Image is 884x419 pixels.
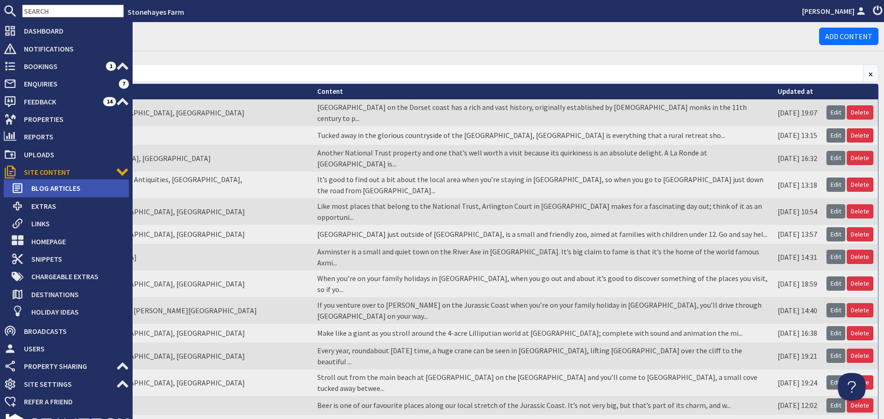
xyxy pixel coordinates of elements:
[4,76,129,91] a: Enquiries 7
[106,62,116,71] span: 1
[826,250,845,264] a: Edit
[17,23,129,38] span: Dashboard
[313,270,773,297] td: When you’re on your family holidays in [GEOGRAPHIC_DATA], when you go out and about it’s good to ...
[4,59,129,74] a: Bookings 1
[773,244,822,270] td: [DATE] 14:31
[773,172,822,198] td: [DATE] 13:18
[28,343,313,369] td: [GEOGRAPHIC_DATA], [GEOGRAPHIC_DATA], [GEOGRAPHIC_DATA]
[826,151,845,165] a: Edit
[4,377,129,391] a: Site Settings
[24,216,129,231] span: Links
[17,76,119,91] span: Enquiries
[17,377,116,391] span: Site Settings
[847,250,873,264] a: Delete
[838,373,866,401] iframe: Toggle Customer Support
[778,87,813,96] a: Updated at
[847,276,873,291] a: Delete
[802,6,867,17] a: [PERSON_NAME]
[826,276,845,291] a: Edit
[11,181,129,195] a: Blog Articles
[773,145,822,172] td: [DATE] 16:32
[28,244,313,270] td: Axminster, [GEOGRAPHIC_DATA]
[847,178,873,192] a: Delete
[24,199,129,213] span: Extras
[773,343,822,369] td: [DATE] 19:21
[28,172,313,198] td: [GEOGRAPHIC_DATA] and Local Antiquities, [GEOGRAPHIC_DATA], [GEOGRAPHIC_DATA]
[773,225,822,244] td: [DATE] 13:57
[28,198,313,225] td: [GEOGRAPHIC_DATA], [GEOGRAPHIC_DATA], [GEOGRAPHIC_DATA]
[28,324,313,343] td: [GEOGRAPHIC_DATA], [GEOGRAPHIC_DATA], [GEOGRAPHIC_DATA]
[4,41,129,56] a: Notifications
[826,398,845,413] a: Edit
[826,326,845,340] a: Edit
[28,145,313,172] td: A La Ronde, [GEOGRAPHIC_DATA], [GEOGRAPHIC_DATA]
[4,147,129,162] a: Uploads
[773,324,822,343] td: [DATE] 16:38
[826,204,845,218] a: Edit
[847,349,873,363] a: Delete
[28,270,313,297] td: [GEOGRAPHIC_DATA], [GEOGRAPHIC_DATA], [GEOGRAPHIC_DATA]
[4,94,129,109] a: Feedback 14
[17,59,106,74] span: Bookings
[17,394,129,409] span: Refer a Friend
[313,369,773,396] td: Stroll out from the main beach at [GEOGRAPHIC_DATA] on the [GEOGRAPHIC_DATA] and you’ll come to [...
[847,204,873,218] a: Delete
[773,369,822,396] td: [DATE] 19:24
[847,128,873,143] a: Delete
[11,234,129,249] a: Homepage
[773,270,822,297] td: [DATE] 18:59
[119,79,129,88] span: 7
[4,23,129,38] a: Dashboard
[847,326,873,340] a: Delete
[17,94,103,109] span: Feedback
[819,28,878,45] a: Add Content
[11,304,129,319] a: Holiday Ideas
[17,129,129,144] span: Reports
[313,126,773,145] td: Tucked away in the glorious countryside of the [GEOGRAPHIC_DATA], [GEOGRAPHIC_DATA] is everything...
[313,297,773,324] td: If you venture over to [PERSON_NAME] on the Jurassic Coast when you’re on your family holiday in ...
[826,375,845,390] a: Edit
[4,341,129,356] a: Users
[17,147,129,162] span: Uploads
[24,287,129,302] span: Destinations
[313,99,773,126] td: [GEOGRAPHIC_DATA] on the Dorset coast has a rich and vast history, originally established by [DEM...
[4,165,129,179] a: Site Content
[28,297,313,324] td: Axmouth, [GEOGRAPHIC_DATA][PERSON_NAME][GEOGRAPHIC_DATA]
[773,126,822,145] td: [DATE] 13:15
[313,225,773,244] td: [GEOGRAPHIC_DATA] just outside of [GEOGRAPHIC_DATA], is a small and friendly zoo, aimed at famili...
[17,165,116,179] span: Site Content
[313,145,773,172] td: Another National Trust property and one that’s well worth a visit because its quirkiness is an ab...
[4,129,129,144] a: Reports
[4,112,129,126] a: Properties
[313,324,773,343] td: Make like a giant as you stroll around the 4-acre Lilliputian world at [GEOGRAPHIC_DATA]; complet...
[826,128,845,143] a: Edit
[24,304,129,319] span: Holiday Ideas
[11,269,129,284] a: Chargeable Extras
[128,7,184,17] a: Stonehayes Farm
[313,198,773,225] td: Like most places that belong to the National Trust, Arlington Court in [GEOGRAPHIC_DATA] makes fo...
[28,64,863,82] input: Search...
[313,244,773,270] td: Axminster is a small and quiet town on the River Axe in [GEOGRAPHIC_DATA]. It’s big claim to fame...
[773,396,822,415] td: [DATE] 12:02
[313,343,773,369] td: Every year, roundabout [DATE] time, a huge crane can be seen in [GEOGRAPHIC_DATA], lifting [GEOGR...
[24,234,129,249] span: Homepage
[826,227,845,241] a: Edit
[4,359,129,373] a: Property Sharing
[313,84,773,99] th: Content
[847,303,873,317] a: Delete
[28,99,313,126] td: Abbotsbury Swannery, [GEOGRAPHIC_DATA], [GEOGRAPHIC_DATA]
[24,181,129,195] span: Blog Articles
[313,396,773,415] td: Beer is one of our favourite places along our local stretch of the Jurassic Coast. It’s not very ...
[17,112,129,126] span: Properties
[773,198,822,225] td: [DATE] 10:54
[103,97,116,106] span: 14
[24,269,129,284] span: Chargeable Extras
[11,216,129,231] a: Links
[4,324,129,339] a: Broadcasts
[11,199,129,213] a: Extras
[24,252,129,266] span: Snippets
[17,41,129,56] span: Notifications
[826,105,845,120] a: Edit
[17,359,116,373] span: Property Sharing
[17,341,129,356] span: Users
